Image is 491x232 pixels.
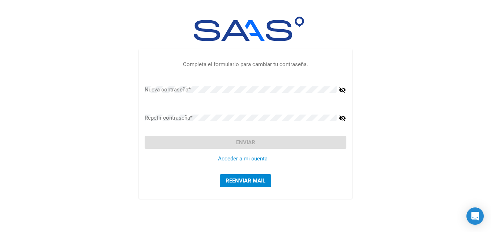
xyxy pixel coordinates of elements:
div: Open Intercom Messenger [466,207,484,225]
span: Enviar [236,139,255,146]
span: Reenviar mail [226,177,265,184]
mat-icon: visibility_off [339,114,346,123]
mat-icon: visibility_off [339,86,346,94]
p: Completa el formulario para cambiar tu contraseña. [145,60,346,69]
button: Reenviar mail [220,174,271,187]
button: Enviar [145,136,346,149]
a: Acceder a mi cuenta [218,155,268,162]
